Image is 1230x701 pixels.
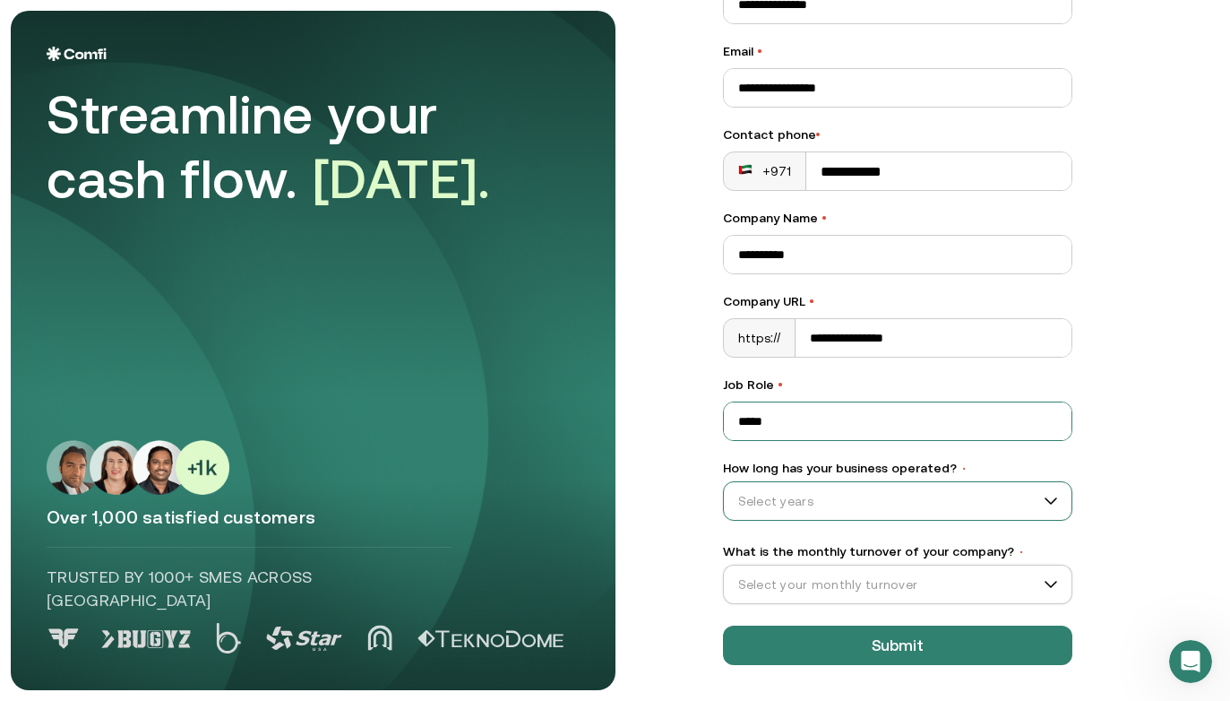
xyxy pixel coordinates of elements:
label: How long has your business operated? [723,459,1072,478]
span: • [821,211,827,225]
div: Contact phone [723,125,1072,144]
div: https:// [724,319,796,357]
img: Logo 0 [47,628,81,649]
img: Logo [47,47,107,61]
button: Submit [723,626,1072,665]
img: Logo 1 [101,630,191,648]
p: Trusted by 1000+ SMEs across [GEOGRAPHIC_DATA] [47,566,452,612]
span: • [757,44,762,58]
div: +971 [738,162,792,180]
label: Company Name [723,209,1072,228]
label: Company URL [723,292,1072,311]
label: Job Role [723,376,1072,394]
label: What is the monthly turnover of your company? [723,542,1072,561]
label: Email [723,42,1072,61]
img: Logo 5 [417,630,563,648]
span: • [1018,546,1025,558]
iframe: Intercom live chat [1169,640,1212,683]
img: Logo 3 [266,627,342,651]
div: Streamline your cash flow. [47,82,548,212]
span: • [809,294,814,308]
span: • [960,463,968,475]
span: [DATE]. [313,148,491,210]
p: Over 1,000 satisfied customers [47,506,580,529]
img: Logo 2 [216,623,241,653]
span: • [816,127,821,142]
img: Logo 4 [367,625,392,651]
span: • [778,377,783,392]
